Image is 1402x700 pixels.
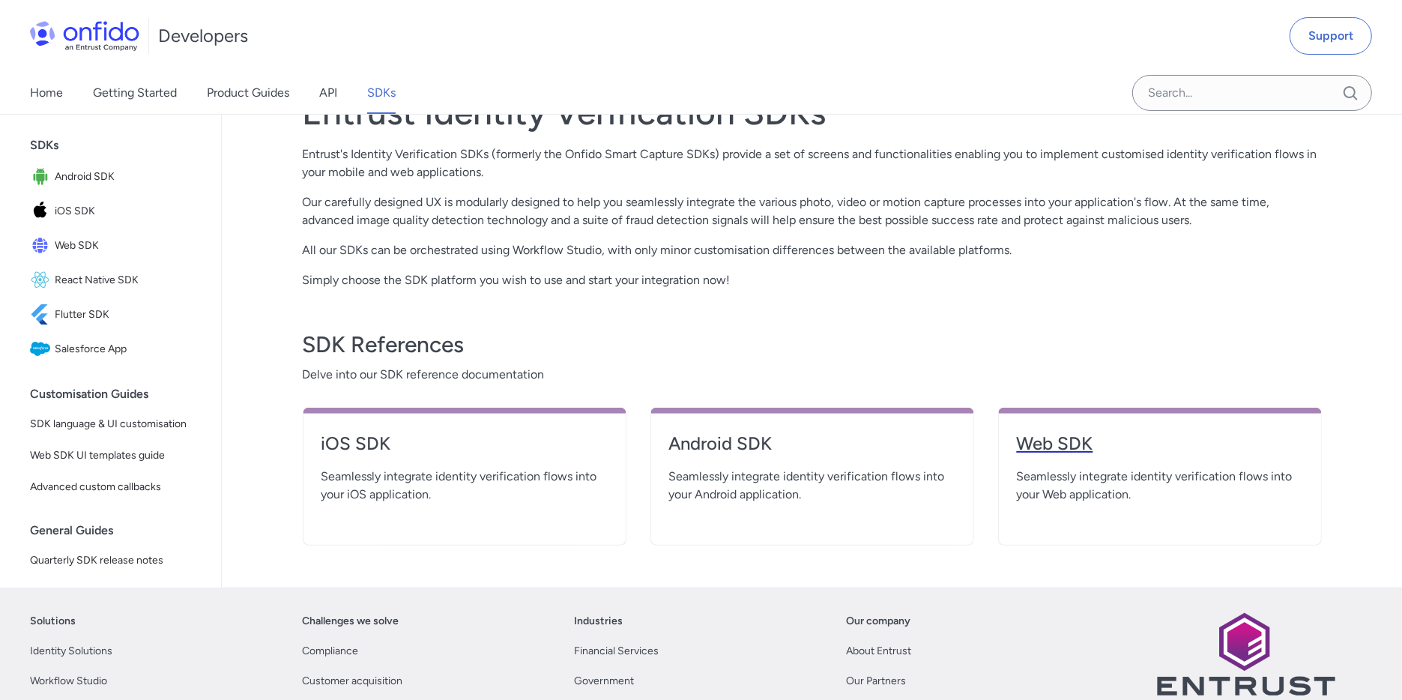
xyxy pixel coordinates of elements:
[302,642,358,660] a: Compliance
[24,298,209,331] a: IconFlutter SDKFlutter SDK
[303,366,1322,384] span: Delve into our SDK reference documentation
[55,201,203,222] span: iOS SDK
[30,583,203,601] span: SDK versioning policy
[24,333,209,366] a: IconSalesforce AppSalesforce App
[30,339,55,360] img: IconSalesforce App
[303,241,1322,259] p: All our SDKs can be orchestrated using Workflow Studio, with only minor customisation differences...
[30,516,215,546] div: General Guides
[24,546,209,576] a: Quarterly SDK release notes
[55,339,203,360] span: Salesforce App
[30,72,63,114] a: Home
[321,468,608,504] span: Seamlessly integrate identity verification flows into your iOS application.
[30,612,76,630] a: Solutions
[1017,432,1303,468] a: Web SDK
[1155,612,1335,696] img: Entrust logo
[30,478,203,496] span: Advanced custom callbacks
[30,379,215,409] div: Customisation Guides
[669,468,955,504] span: Seamlessly integrate identity verification flows into your Android application.
[1017,468,1303,504] span: Seamlessly integrate identity verification flows into your Web application.
[24,264,209,297] a: IconReact Native SDKReact Native SDK
[55,304,203,325] span: Flutter SDK
[30,304,55,325] img: IconFlutter SDK
[30,235,55,256] img: IconWeb SDK
[303,330,1322,360] h3: SDK References
[303,193,1322,229] p: Our carefully designed UX is modularly designed to help you seamlessly integrate the various phot...
[55,270,203,291] span: React Native SDK
[30,270,55,291] img: IconReact Native SDK
[30,201,55,222] img: IconiOS SDK
[30,552,203,570] span: Quarterly SDK release notes
[846,612,910,630] a: Our company
[574,642,659,660] a: Financial Services
[30,130,215,160] div: SDKs
[30,21,139,51] img: Onfido Logo
[55,166,203,187] span: Android SDK
[30,672,107,690] a: Workflow Studio
[24,409,209,439] a: SDK language & UI customisation
[24,441,209,471] a: Web SDK UI templates guide
[30,447,203,465] span: Web SDK UI templates guide
[24,229,209,262] a: IconWeb SDKWeb SDK
[24,577,209,607] a: SDK versioning policy
[367,72,396,114] a: SDKs
[302,672,402,690] a: Customer acquisition
[30,642,112,660] a: Identity Solutions
[321,432,608,468] a: iOS SDK
[93,72,177,114] a: Getting Started
[1132,75,1372,111] input: Onfido search input field
[1290,17,1372,55] a: Support
[574,612,623,630] a: Industries
[669,432,955,468] a: Android SDK
[574,672,634,690] a: Government
[30,166,55,187] img: IconAndroid SDK
[303,145,1322,181] p: Entrust's Identity Verification SDKs (formerly the Onfido Smart Capture SDKs) provide a set of sc...
[321,432,608,456] h4: iOS SDK
[846,672,906,690] a: Our Partners
[846,642,911,660] a: About Entrust
[303,271,1322,289] p: Simply choose the SDK platform you wish to use and start your integration now!
[669,432,955,456] h4: Android SDK
[24,160,209,193] a: IconAndroid SDKAndroid SDK
[158,24,248,48] h1: Developers
[207,72,289,114] a: Product Guides
[55,235,203,256] span: Web SDK
[1017,432,1303,456] h4: Web SDK
[30,415,203,433] span: SDK language & UI customisation
[24,472,209,502] a: Advanced custom callbacks
[302,612,399,630] a: Challenges we solve
[319,72,337,114] a: API
[24,195,209,228] a: IconiOS SDKiOS SDK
